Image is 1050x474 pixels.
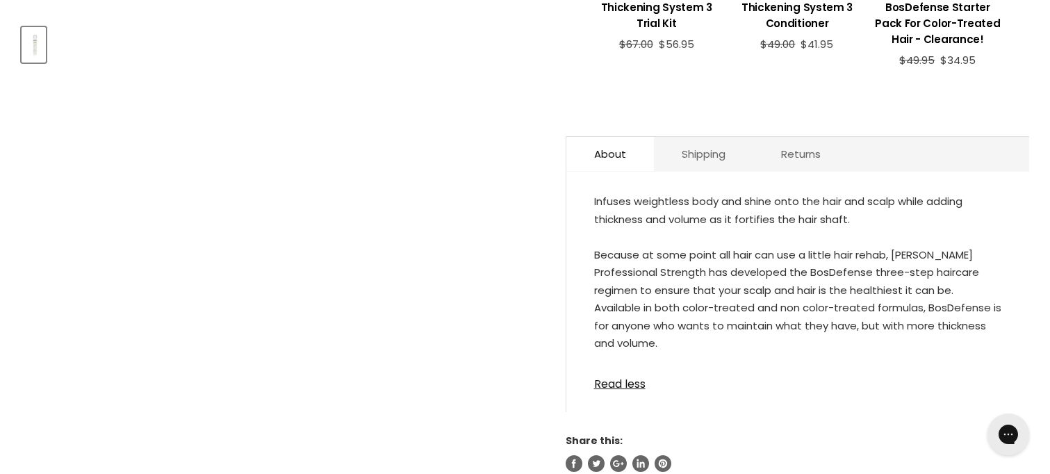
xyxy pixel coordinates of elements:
[566,434,1029,472] aside: Share this:
[654,137,753,171] a: Shipping
[19,23,543,63] div: Product thumbnails
[22,27,46,63] button: Bosley BosDefense Treatment For Color-Treated Hair
[753,137,848,171] a: Returns
[760,37,795,51] span: $49.00
[619,37,653,51] span: $67.00
[566,434,623,448] span: Share this:
[594,370,1001,391] a: Read less
[659,37,694,51] span: $56.95
[23,28,44,61] img: Bosley BosDefense Treatment For Color-Treated Hair
[981,409,1036,460] iframe: Gorgias live chat messenger
[594,193,1001,370] div: Infuses weightless body and shine onto the hair and scalp while adding thickness and volume as it...
[940,53,976,67] span: $34.95
[801,37,833,51] span: $41.95
[899,53,935,67] span: $49.95
[566,137,654,171] a: About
